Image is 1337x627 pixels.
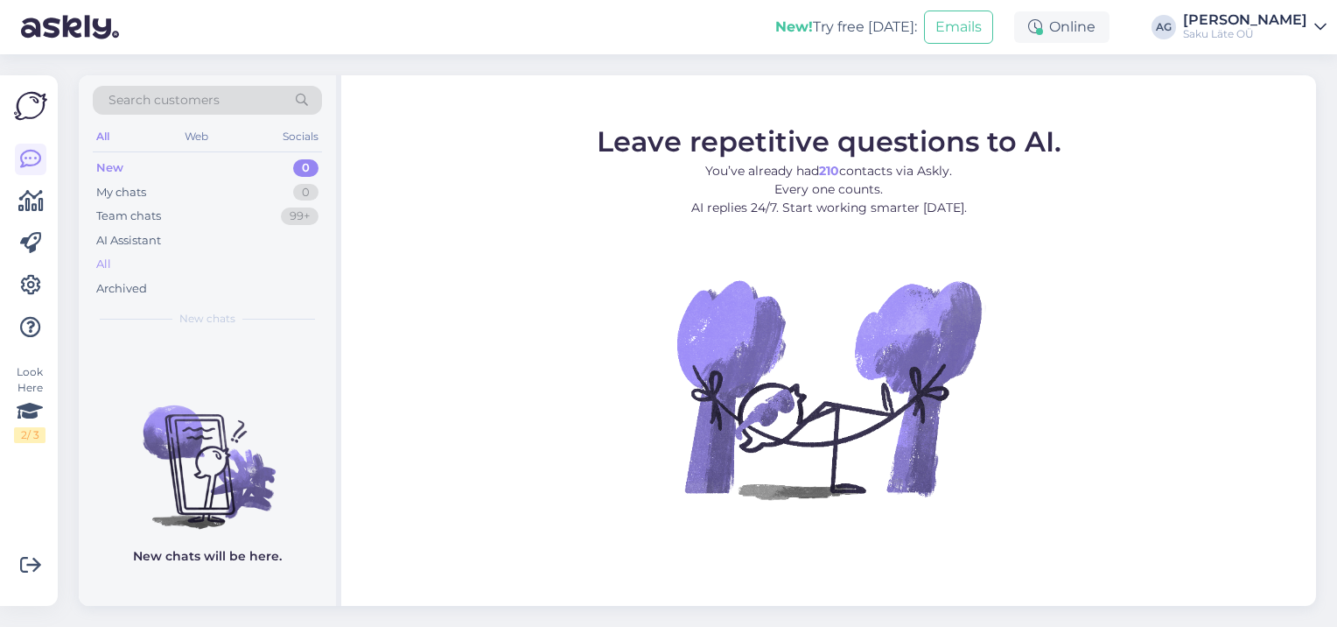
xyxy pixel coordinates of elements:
div: Try free [DATE]: [775,17,917,38]
img: Askly Logo [14,89,47,123]
span: New chats [179,311,235,327]
div: Web [181,125,212,148]
div: AG [1151,15,1176,39]
div: 2 / 3 [14,427,45,443]
div: Socials [279,125,322,148]
div: 99+ [281,208,318,225]
div: [PERSON_NAME] [1183,13,1307,27]
div: 0 [293,184,318,201]
div: AI Assistant [96,232,161,250]
img: No chats [79,374,336,532]
button: Emails [924,11,993,44]
b: 210 [819,163,839,179]
div: Look Here [14,364,45,443]
p: New chats will be here. [133,547,282,566]
p: You’ve already had contacts via Askly. Every one counts. AI replies 24/7. Start working smarter [... [597,162,1061,217]
b: New! [775,18,813,35]
div: Archived [96,280,147,298]
img: No Chat active [671,231,986,546]
div: Saku Läte OÜ [1183,27,1307,41]
div: New [96,159,123,177]
div: Online [1014,11,1109,43]
div: My chats [96,184,146,201]
div: Team chats [96,208,161,225]
span: Search customers [108,91,220,109]
a: [PERSON_NAME]Saku Läte OÜ [1183,13,1326,41]
div: 0 [293,159,318,177]
div: All [96,256,111,273]
div: All [93,125,113,148]
span: Leave repetitive questions to AI. [597,124,1061,159]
